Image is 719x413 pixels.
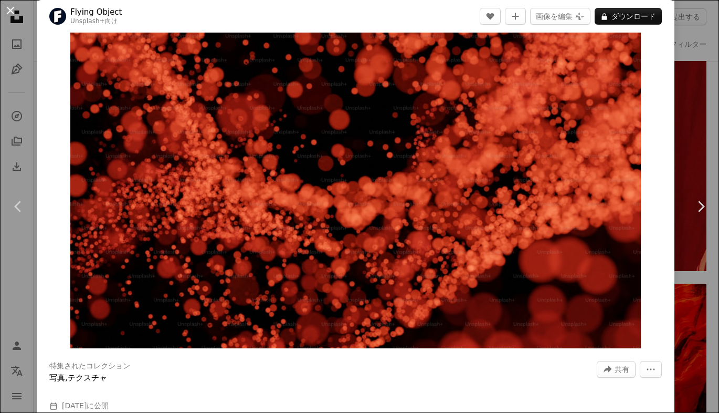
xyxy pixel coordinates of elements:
[65,373,68,383] span: ,
[49,373,65,383] a: 写真
[70,17,122,26] div: 向け
[49,361,130,371] h3: 特集されたコレクション
[682,156,719,257] a: 次へ
[505,8,526,25] button: コレクションに追加する
[615,362,629,377] span: 共有
[70,27,640,348] img: 赤と黒の背景のぼやけた画像
[595,8,662,25] button: ダウンロード
[62,401,87,410] time: 2023年1月13日 19:12:00 JST
[62,401,109,410] span: に公開
[70,7,122,17] a: Flying Object
[640,361,662,378] button: その他のアクション
[597,361,636,378] button: このビジュアルを共有する
[70,17,105,25] a: Unsplash+
[480,8,501,25] button: いいね！
[68,373,107,383] a: テクスチャ
[49,8,66,25] img: Flying Objectのプロフィールを見る
[530,8,590,25] button: 画像を編集
[70,27,640,348] button: この画像でズームインする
